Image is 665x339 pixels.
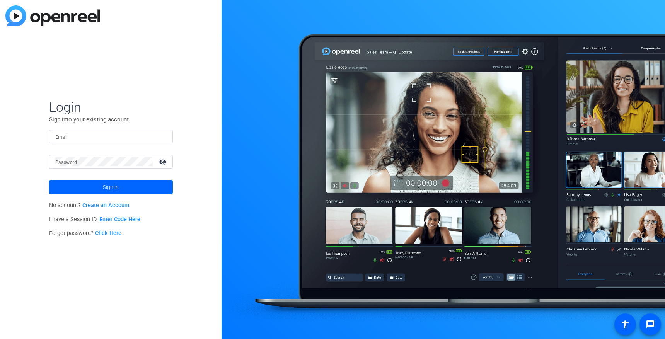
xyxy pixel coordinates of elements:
[55,160,77,165] mat-label: Password
[49,202,130,209] span: No account?
[49,180,173,194] button: Sign in
[49,230,122,237] span: Forgot password?
[154,156,173,167] mat-icon: visibility_off
[5,5,100,26] img: blue-gradient.svg
[99,216,140,223] a: Enter Code Here
[82,202,130,209] a: Create an Account
[646,320,655,329] mat-icon: message
[49,99,173,115] span: Login
[49,115,173,124] p: Sign into your existing account.
[55,132,167,141] input: Enter Email Address
[49,216,141,223] span: I have a Session ID.
[55,135,68,140] mat-label: Email
[95,230,121,237] a: Click Here
[621,320,630,329] mat-icon: accessibility
[103,177,119,197] span: Sign in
